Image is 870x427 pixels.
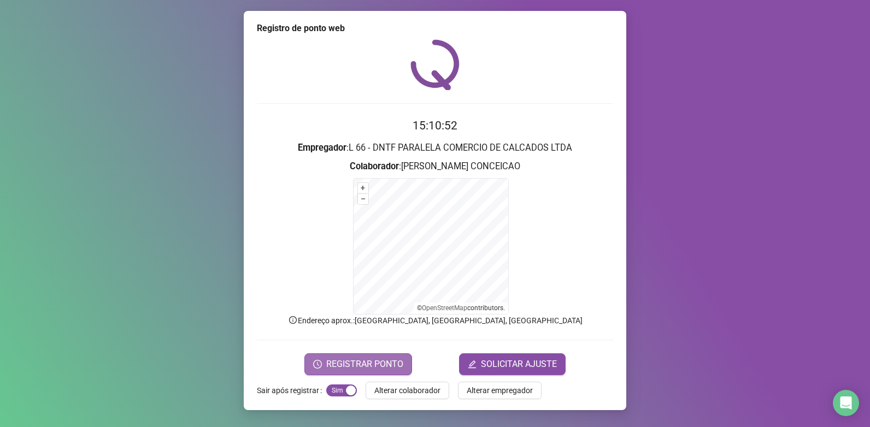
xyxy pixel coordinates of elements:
h3: : L 66 - DNTF PARALELA COMERCIO DE CALCADOS LTDA [257,141,613,155]
button: editSOLICITAR AJUSTE [459,353,566,375]
div: Open Intercom Messenger [833,390,859,416]
div: Registro de ponto web [257,22,613,35]
button: Alterar colaborador [366,382,449,399]
button: Alterar empregador [458,382,542,399]
time: 15:10:52 [413,119,457,132]
span: Alterar colaborador [374,384,440,396]
span: REGISTRAR PONTO [326,358,403,371]
p: Endereço aprox. : [GEOGRAPHIC_DATA], [GEOGRAPHIC_DATA], [GEOGRAPHIC_DATA] [257,315,613,327]
img: QRPoint [410,39,460,90]
span: edit [468,360,477,369]
label: Sair após registrar [257,382,326,399]
button: + [358,183,368,193]
button: REGISTRAR PONTO [304,353,412,375]
li: © contributors. [417,304,505,312]
strong: Colaborador [350,161,399,171]
a: OpenStreetMap [422,304,467,312]
span: info-circle [288,315,298,325]
h3: : [PERSON_NAME] CONCEICAO [257,159,613,174]
button: – [358,194,368,204]
span: clock-circle [313,360,322,369]
span: SOLICITAR AJUSTE [481,358,557,371]
strong: Empregador [298,143,346,153]
span: Alterar empregador [467,384,533,396]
